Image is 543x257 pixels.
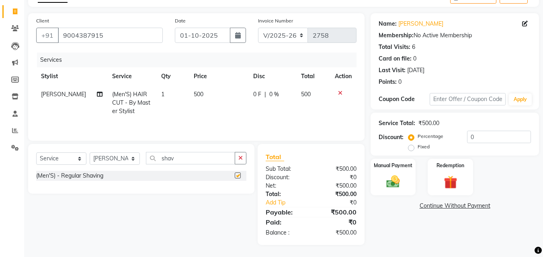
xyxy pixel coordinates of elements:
div: 0 [413,55,416,63]
th: Action [330,67,357,85]
div: Total Visits: [379,43,410,51]
label: Manual Payment [374,162,412,169]
span: 0 F [253,90,261,99]
label: Fixed [418,143,430,150]
span: Total [266,153,284,161]
div: Points: [379,78,397,86]
div: ₹500.00 [418,119,439,127]
label: Invoice Number [258,17,293,24]
div: Last Visit: [379,66,406,75]
div: ₹500.00 [311,165,363,173]
div: Net: [260,182,311,190]
a: [PERSON_NAME] [398,20,443,28]
img: _cash.svg [382,174,404,189]
button: +91 [36,28,59,43]
span: (Men'S) HAIR CUT - By Master Stylist [112,91,150,115]
div: Services [37,53,363,67]
span: [PERSON_NAME] [41,91,86,98]
div: No Active Membership [379,31,531,40]
div: Payable: [260,207,311,217]
div: Discount: [260,173,311,182]
div: 6 [412,43,415,51]
div: Discount: [379,133,404,142]
label: Redemption [436,162,464,169]
span: 1 [161,91,164,98]
div: ₹500.00 [311,229,363,237]
input: Search by Name/Mobile/Email/Code [58,28,163,43]
div: Total: [260,190,311,198]
label: Percentage [418,133,443,140]
th: Service [107,67,156,85]
div: ₹0 [311,173,363,182]
span: 0 % [269,90,279,99]
div: Coupon Code [379,95,429,103]
th: Stylist [36,67,107,85]
input: Enter Offer / Coupon Code [430,93,506,105]
div: ₹0 [320,198,363,207]
a: Continue Without Payment [372,202,537,210]
div: ₹0 [311,217,363,227]
div: Card on file: [379,55,412,63]
div: Paid: [260,217,311,227]
div: ₹500.00 [311,190,363,198]
img: _gift.svg [440,174,461,190]
input: Search or Scan [146,152,235,164]
div: Sub Total: [260,165,311,173]
div: Name: [379,20,397,28]
th: Qty [156,67,189,85]
div: ₹500.00 [311,207,363,217]
div: (Men'S) - Regular Shaving [36,172,103,180]
div: Service Total: [379,119,415,127]
label: Date [175,17,186,24]
div: [DATE] [407,66,424,75]
button: Apply [509,93,532,105]
a: Add Tip [260,198,320,207]
span: 500 [194,91,203,98]
div: Membership: [379,31,414,40]
span: | [264,90,266,99]
th: Price [189,67,248,85]
div: ₹500.00 [311,182,363,190]
div: Balance : [260,229,311,237]
div: 0 [398,78,402,86]
span: 500 [301,91,311,98]
th: Total [296,67,330,85]
th: Disc [248,67,296,85]
label: Client [36,17,49,24]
